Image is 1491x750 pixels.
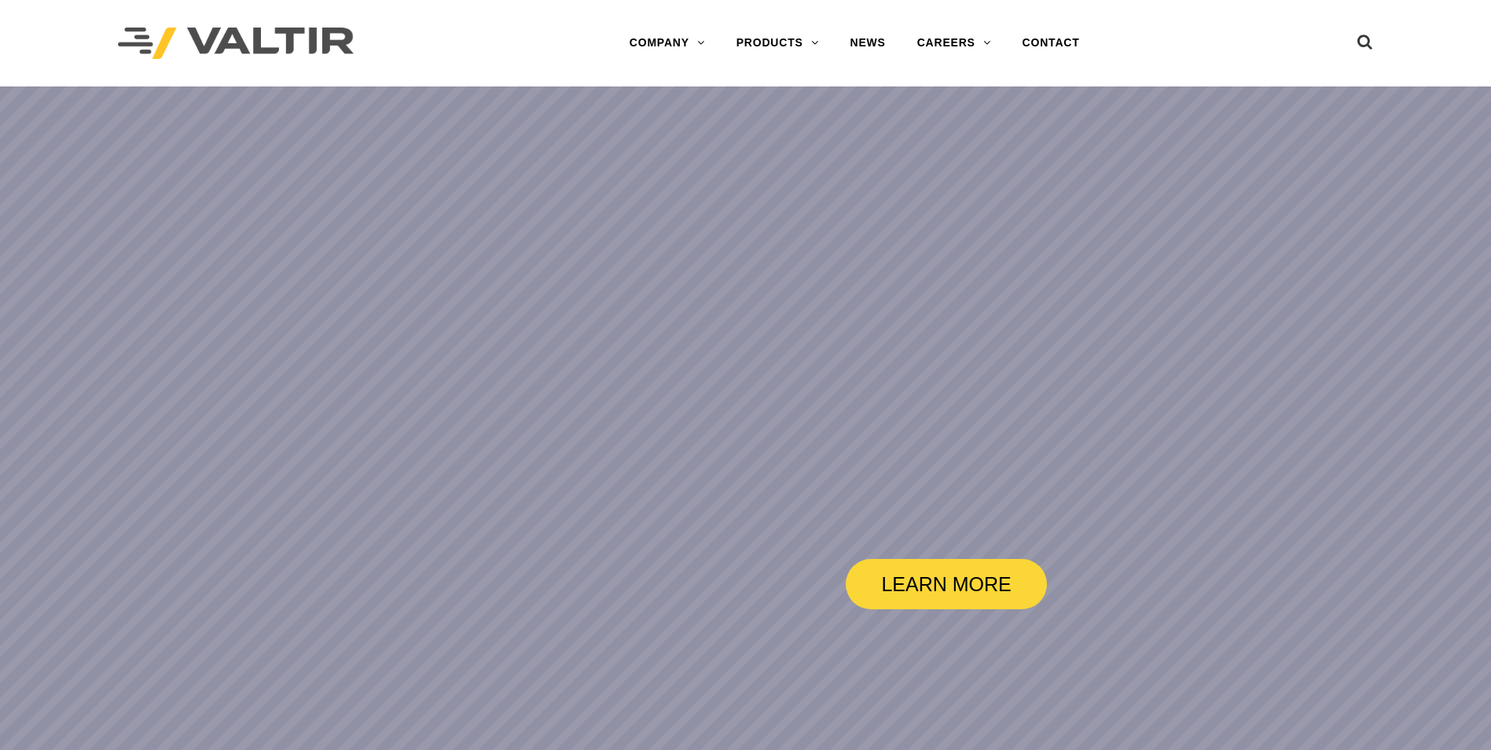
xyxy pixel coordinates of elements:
[846,559,1047,609] a: LEARN MORE
[614,28,721,59] a: COMPANY
[1007,28,1096,59] a: CONTACT
[902,28,1007,59] a: CAREERS
[835,28,902,59] a: NEWS
[721,28,835,59] a: PRODUCTS
[118,28,354,60] img: Valtir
